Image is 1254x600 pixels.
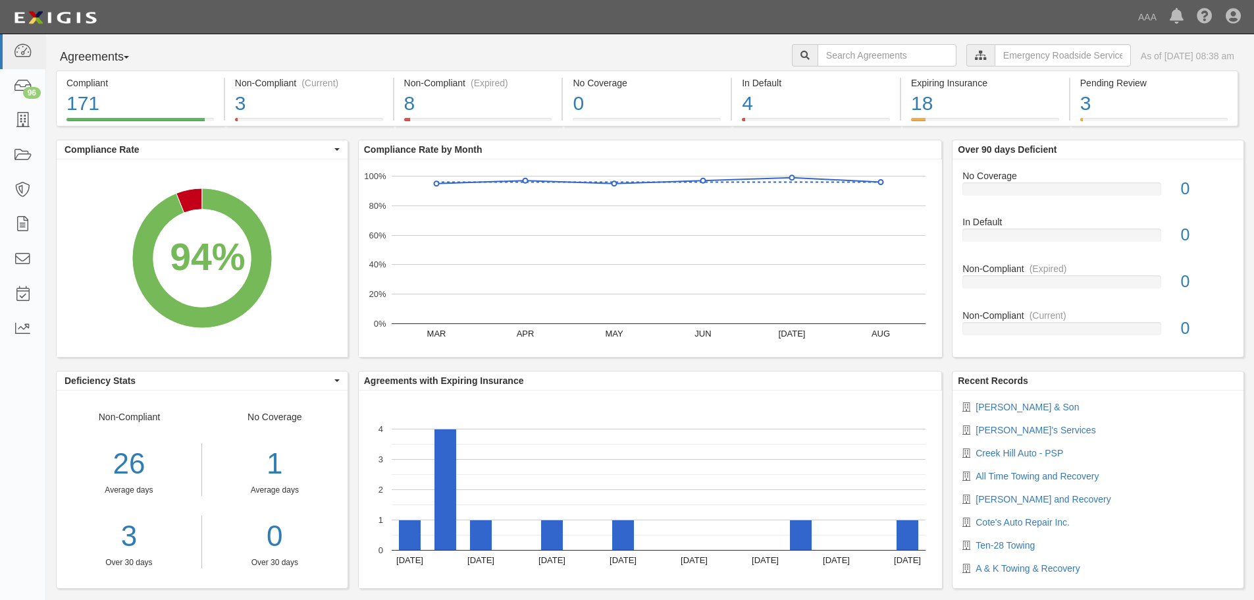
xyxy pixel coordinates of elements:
svg: A chart. [57,159,348,357]
button: Compliance Rate [57,140,348,159]
text: 60% [369,230,386,240]
img: logo-5460c22ac91f19d4615b14bd174203de0afe785f0fc80cf4dbbc73dc1793850b.png [10,6,101,30]
text: JUN [694,329,711,339]
text: AUG [872,329,890,339]
a: In Default4 [732,118,900,128]
svg: A chart. [359,159,942,357]
a: Non-Compliant(Current)3 [225,118,393,128]
div: 18 [911,90,1059,118]
div: 3 [235,90,383,118]
button: Agreements [56,44,155,70]
text: 4 [379,424,383,434]
a: 3 [57,516,201,557]
text: [DATE] [396,555,423,565]
div: (Current) [1030,309,1066,322]
a: 0 [212,516,338,557]
input: Emergency Roadside Service (ERS) [995,44,1131,67]
text: 3 [379,454,383,464]
text: [DATE] [467,555,494,565]
a: Compliant171 [56,118,224,128]
div: Non-Compliant (Expired) [404,76,552,90]
button: Deficiency Stats [57,371,348,390]
div: 0 [1171,317,1243,341]
div: 0 [1171,177,1243,201]
div: 8 [404,90,552,118]
text: 0 [379,545,383,555]
div: 3 [1080,90,1228,118]
a: AAA [1132,4,1163,30]
a: Cote's Auto Repair Inc. [976,517,1070,528]
b: Recent Records [958,375,1028,386]
div: Over 30 days [57,557,201,568]
a: Creek Hill Auto - PSP [976,448,1063,458]
div: Expiring Insurance [911,76,1059,90]
text: [DATE] [894,555,921,565]
a: Non-Compliant(Expired)0 [962,262,1234,309]
div: 26 [57,443,201,485]
text: MAY [605,329,623,339]
text: [DATE] [538,555,565,565]
text: [DATE] [610,555,637,565]
text: 80% [369,201,386,211]
div: Pending Review [1080,76,1228,90]
div: Average days [57,485,201,496]
a: All Time Towing and Recovery [976,471,1099,481]
div: Average days [212,485,338,496]
div: (Expired) [471,76,508,90]
div: Over 30 days [212,557,338,568]
text: APR [516,329,534,339]
a: Non-Compliant(Current)0 [962,309,1234,346]
div: Compliant [66,76,214,90]
a: Non-Compliant(Expired)8 [394,118,562,128]
text: [DATE] [681,555,708,565]
a: In Default0 [962,215,1234,262]
a: No Coverage0 [563,118,731,128]
a: [PERSON_NAME] and Recovery [976,494,1110,505]
a: Expiring Insurance18 [901,118,1069,128]
div: Non-Compliant [953,262,1243,275]
a: Ten-28 Towing [976,540,1035,551]
div: 1 [212,443,338,485]
text: [DATE] [752,555,779,565]
div: Non-Compliant [953,309,1243,322]
div: 0 [1171,223,1243,247]
a: Pending Review3 [1070,118,1238,128]
div: Non-Compliant [57,410,202,568]
div: In Default [953,215,1243,229]
a: A & K Towing & Recovery [976,563,1080,574]
text: 40% [369,259,386,269]
svg: A chart. [359,391,942,588]
div: As of [DATE] 08:38 am [1141,49,1234,63]
text: 2 [379,485,383,495]
text: MAR [427,329,446,339]
div: No Coverage [573,76,721,90]
b: Agreements with Expiring Insurance [364,375,524,386]
div: 94% [170,231,245,285]
div: 4 [742,90,890,118]
b: Compliance Rate by Month [364,144,483,155]
div: In Default [742,76,890,90]
text: [DATE] [778,329,805,339]
a: [PERSON_NAME]'s Services [976,425,1095,435]
text: [DATE] [823,555,850,565]
div: 0 [1171,270,1243,294]
div: 171 [66,90,214,118]
div: (Expired) [1030,262,1067,275]
span: Compliance Rate [65,143,331,156]
a: [PERSON_NAME] & Son [976,402,1079,412]
input: Search Agreements [818,44,956,67]
div: No Coverage [953,169,1243,182]
a: No Coverage0 [962,169,1234,216]
span: Deficiency Stats [65,374,331,387]
text: 1 [379,515,383,525]
text: 100% [364,171,386,181]
div: 0 [573,90,721,118]
i: Help Center - Complianz [1197,9,1213,25]
b: Over 90 days Deficient [958,144,1057,155]
div: Non-Compliant (Current) [235,76,383,90]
